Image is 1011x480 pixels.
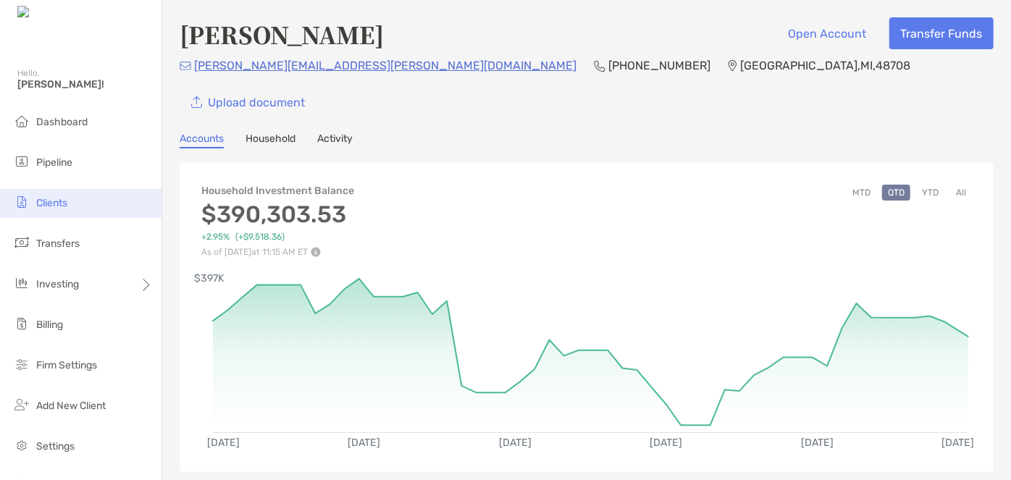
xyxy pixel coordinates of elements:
span: Investing [36,278,79,290]
img: Location Icon [728,60,737,72]
img: clients icon [13,193,30,211]
img: pipeline icon [13,153,30,170]
button: All [950,185,972,201]
img: firm-settings icon [13,355,30,373]
img: add_new_client icon [13,396,30,413]
img: Phone Icon [594,60,605,72]
text: [DATE] [941,437,974,449]
span: Transfers [36,237,80,250]
button: YTD [916,185,944,201]
h4: [PERSON_NAME] [180,17,384,51]
p: As of [DATE] at 11:15 AM ET [201,247,354,257]
img: billing icon [13,315,30,332]
p: [PERSON_NAME][EMAIL_ADDRESS][PERSON_NAME][DOMAIN_NAME] [194,56,576,75]
span: Settings [36,440,75,452]
p: [GEOGRAPHIC_DATA] , MI , 48708 [740,56,910,75]
text: [DATE] [348,437,380,449]
span: +2.95% [201,232,230,243]
img: investing icon [13,274,30,292]
a: Upload document [180,86,316,118]
p: [PHONE_NUMBER] [608,56,710,75]
span: Clients [36,197,67,209]
a: Household [246,132,295,148]
text: $397K [194,273,225,285]
button: Open Account [777,17,878,49]
h3: $390,303.53 [201,201,354,228]
span: Add New Client [36,400,106,412]
span: Dashboard [36,116,88,128]
span: [PERSON_NAME]! [17,78,153,90]
a: Accounts [180,132,224,148]
button: Transfer Funds [889,17,994,49]
text: [DATE] [207,437,240,449]
h4: Household Investment Balance [201,185,354,197]
text: [DATE] [499,437,532,449]
img: dashboard icon [13,112,30,130]
span: Billing [36,319,63,331]
button: QTD [882,185,910,201]
img: button icon [191,96,202,109]
img: Zoe Logo [17,6,79,20]
span: Firm Settings [36,359,97,371]
img: Email Icon [180,62,191,70]
text: [DATE] [650,437,682,449]
text: [DATE] [801,437,834,449]
img: transfers icon [13,234,30,251]
img: settings icon [13,437,30,454]
span: Pipeline [36,156,72,169]
a: Activity [317,132,353,148]
img: Performance Info [311,247,321,257]
button: MTD [847,185,876,201]
span: ( +$9,518.36 ) [235,232,285,243]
